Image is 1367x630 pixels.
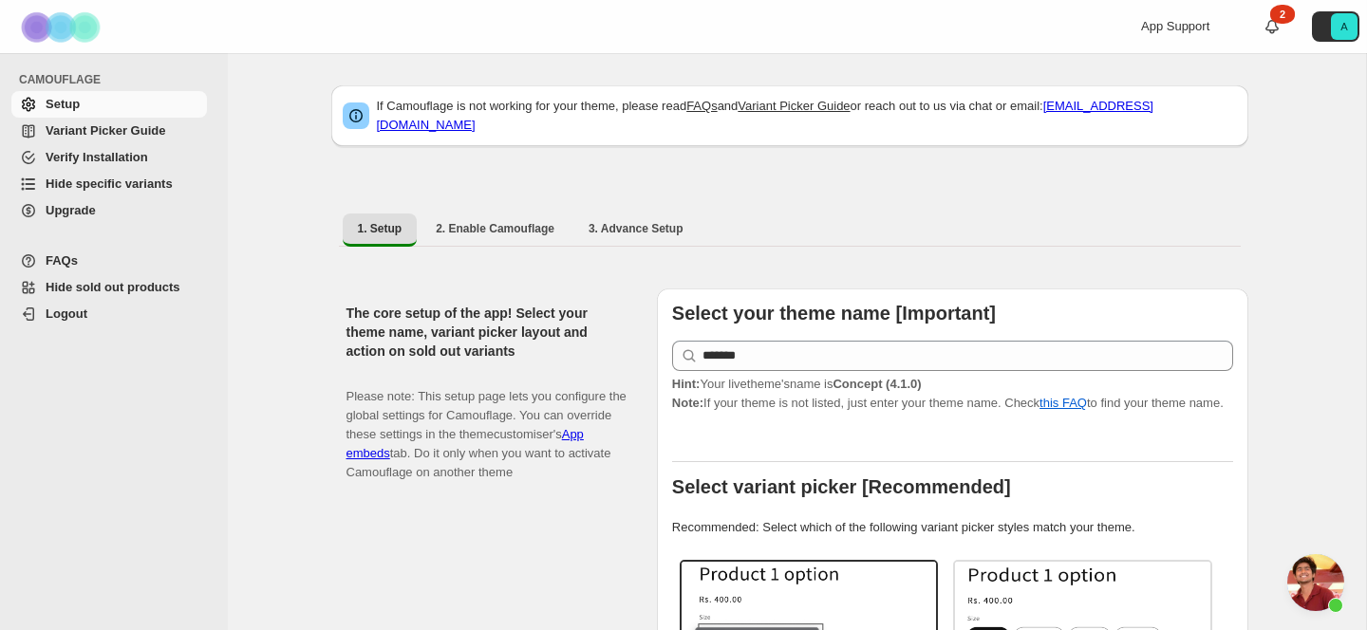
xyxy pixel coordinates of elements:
a: Hide sold out products [11,274,207,301]
a: Setup [11,91,207,118]
span: 2. Enable Camouflage [436,221,554,236]
a: Verify Installation [11,144,207,171]
span: Setup [46,97,80,111]
a: Logout [11,301,207,327]
a: Upgrade [11,197,207,224]
button: Avatar with initials A [1312,11,1359,42]
h2: The core setup of the app! Select your theme name, variant picker layout and action on sold out v... [346,304,627,361]
text: A [1340,21,1348,32]
span: App Support [1141,19,1209,33]
span: Avatar with initials A [1331,13,1358,40]
p: If Camouflage is not working for your theme, please read and or reach out to us via chat or email: [377,97,1237,135]
a: 2 [1263,17,1282,36]
span: Hide specific variants [46,176,173,191]
a: FAQs [11,248,207,274]
span: 3. Advance Setup [589,221,683,236]
img: Camouflage [15,1,110,53]
b: Select variant picker [Recommended] [672,476,1011,497]
span: Logout [46,306,87,321]
a: Variant Picker Guide [11,118,207,144]
a: this FAQ [1039,396,1087,410]
span: Your live theme's name is [672,377,922,391]
strong: Hint: [672,377,701,391]
span: Verify Installation [46,150,148,164]
p: Please note: This setup page lets you configure the global settings for Camouflage. You can overr... [346,368,627,482]
span: Upgrade [46,203,96,217]
p: Recommended: Select which of the following variant picker styles match your theme. [672,518,1233,537]
a: Hide specific variants [11,171,207,197]
b: Select your theme name [Important] [672,303,996,324]
strong: Note: [672,396,703,410]
span: 1. Setup [358,221,403,236]
span: FAQs [46,253,78,268]
span: CAMOUFLAGE [19,72,215,87]
a: Variant Picker Guide [738,99,850,113]
span: Hide sold out products [46,280,180,294]
strong: Concept (4.1.0) [833,377,921,391]
p: If your theme is not listed, just enter your theme name. Check to find your theme name. [672,375,1233,413]
a: FAQs [686,99,718,113]
a: Open chat [1287,554,1344,611]
div: 2 [1270,5,1295,24]
span: Variant Picker Guide [46,123,165,138]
